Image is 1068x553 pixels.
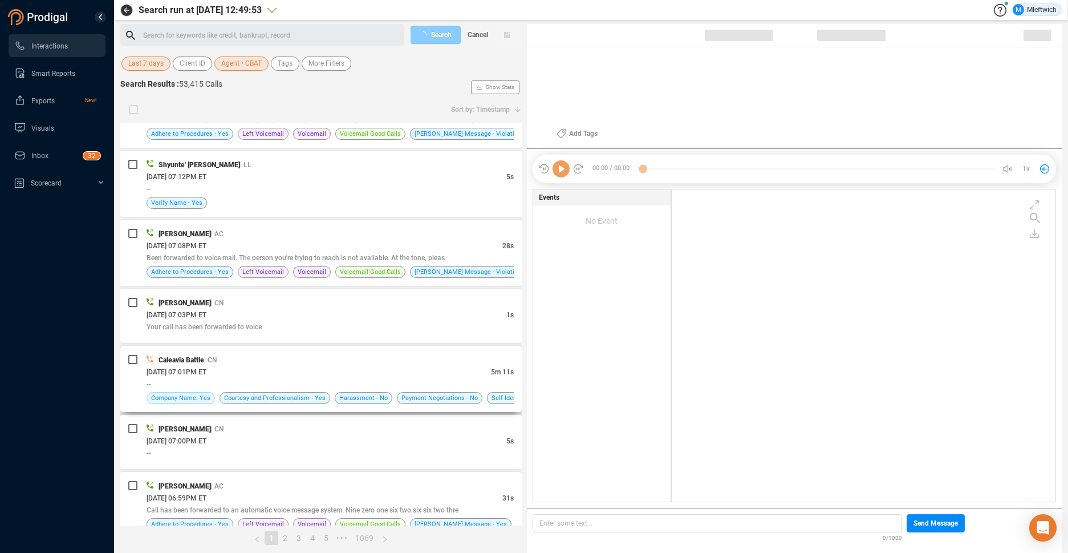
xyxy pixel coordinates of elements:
span: | LL [240,161,251,169]
div: [PERSON_NAME]| AC[DATE] 07:08PM ET28sBeen forwarded to voice mail. The person you're trying to re... [120,220,522,286]
span: Shyunte' [PERSON_NAME] [159,161,240,169]
span: 1x [1022,160,1030,178]
div: [PERSON_NAME]| AC[DATE] 06:59PM ET31sCall has been forwarded to an automatic voice message system... [120,472,522,538]
span: Verify Name - Yes [151,197,202,208]
button: Send Message [907,514,965,532]
span: 53,415 Calls [179,79,222,88]
li: 5 [319,531,333,545]
a: Inbox [14,144,96,167]
span: Voicemail Good Calls [340,128,401,139]
span: -- [147,449,151,457]
button: right [377,531,392,545]
p: 3 [88,152,92,163]
li: Previous Page [250,531,265,545]
span: [PERSON_NAME] [159,230,211,238]
span: 28s [502,242,514,250]
div: No Event [533,205,671,236]
a: Smart Reports [14,62,96,84]
button: Agent • CBAT [214,56,269,71]
button: More Filters [302,56,351,71]
span: [DATE] 07:00PM ET [147,437,206,445]
div: Shyunte' [PERSON_NAME]| LL[DATE] 07:12PM ET5s--Verify Name - Yes [120,151,522,217]
span: | CN [211,299,224,307]
span: Inbox [31,152,48,160]
span: Search run at [DATE] 12:49:53 [139,3,262,17]
div: [PERSON_NAME]| CN[DATE] 07:00PM ET5s-- [120,415,522,469]
a: 5 [320,532,332,544]
span: [PERSON_NAME] [159,299,211,307]
span: Call has been forwarded to an automatic voice message system. Nine zero one six two six six two thre [147,506,458,514]
span: Add Tags [569,124,598,143]
div: grid [677,192,1055,500]
span: 5s [506,437,514,445]
a: 3 [293,532,305,544]
div: Open Intercom Messenger [1029,514,1057,542]
button: left [250,531,265,545]
sup: 32 [83,152,100,160]
span: Events [539,192,559,203]
span: Scorecard [31,179,62,187]
span: Agent • CBAT [221,56,262,71]
span: Adhere to Procedures - Yes [151,128,229,139]
span: ••• [333,531,351,545]
span: Voicemail [298,128,326,139]
span: | CN [204,356,217,364]
button: Show Stats [471,80,519,94]
span: 31s [502,494,514,502]
span: Left Voicemail [242,519,284,530]
span: Client ID [180,56,205,71]
span: Smart Reports [31,70,75,78]
span: [PERSON_NAME] [159,425,211,433]
span: right [381,536,388,543]
li: Next 5 Pages [333,531,351,545]
span: Voicemail [298,519,326,530]
span: left [254,536,261,543]
li: Exports [9,89,105,112]
span: [DATE] 07:08PM ET [147,242,206,250]
span: [PERSON_NAME] [159,482,211,490]
span: [DATE] 07:12PM ET [147,173,206,181]
li: 1 [265,531,278,545]
span: [PERSON_NAME] Message - Violation [415,128,521,139]
span: New! [85,89,96,112]
span: Show Stats [486,19,514,156]
span: Adhere to Procedures - Yes [151,519,229,530]
span: | CN [211,425,224,433]
a: 4 [306,532,319,544]
span: Your call has been forwarded to voice [147,323,262,331]
span: -- [147,185,151,193]
span: Adhere to Procedures - Yes [151,267,229,277]
a: 2 [279,532,291,544]
img: prodigal-logo [8,9,71,25]
button: Cancel [461,26,495,44]
span: Visuals [31,124,54,132]
li: Visuals [9,116,105,139]
button: Last 7 days [121,56,170,71]
span: Been forwarded to voice mail. The person you're trying to reach is not available. At the tone, pleas [147,254,445,262]
span: Company Name: Yes [151,393,210,403]
span: -- [147,380,151,388]
span: 1s [506,311,514,319]
span: [PERSON_NAME] Message - Violation [415,267,521,277]
span: [DATE] 06:59PM ET [147,494,206,502]
span: Caleavia Battle [159,356,204,364]
a: 1069 [352,532,377,544]
span: 00:00 / 00:00 [584,160,643,177]
span: Left Voicemail [242,128,284,139]
button: Add Tags [550,124,604,143]
span: Voicemail Good Calls [340,267,401,277]
li: Next Page [377,531,392,545]
li: 1069 [351,531,377,545]
span: Voicemail [298,267,326,277]
span: Tags [278,56,293,71]
span: 5s [506,173,514,181]
span: M [1016,4,1021,15]
div: Mleftwich [1013,4,1057,15]
p: 2 [92,152,96,163]
span: Exports [31,97,55,105]
div: Caleavia Battle| CN[DATE] 07:01PM ET5m 11s--Company Name: YesCourtesy and Professionalism - YesHa... [120,346,522,412]
button: 1x [1018,161,1034,177]
span: [PERSON_NAME] Message - Yes [415,519,507,530]
span: Cancel [468,26,488,44]
span: | AC [211,230,224,238]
